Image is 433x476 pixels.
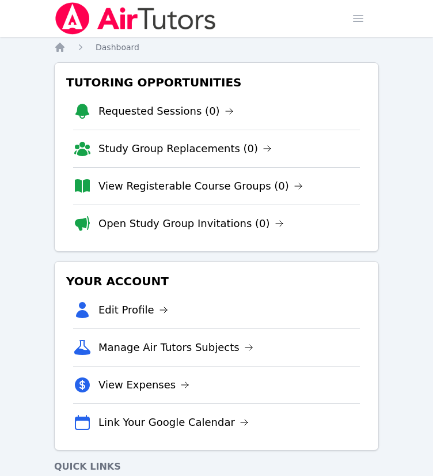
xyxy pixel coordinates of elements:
nav: Breadcrumb [54,41,379,53]
a: Requested Sessions (0) [98,103,234,119]
a: Open Study Group Invitations (0) [98,216,284,232]
span: Dashboard [96,43,139,52]
h3: Your Account [64,271,369,292]
h3: Tutoring Opportunities [64,72,369,93]
h4: Quick Links [54,460,379,474]
a: Link Your Google Calendar [98,414,249,430]
a: Edit Profile [98,302,168,318]
img: Air Tutors [54,2,217,35]
a: Manage Air Tutors Subjects [98,339,253,356]
a: Study Group Replacements (0) [98,141,272,157]
a: View Expenses [98,377,189,393]
a: View Registerable Course Groups (0) [98,178,303,194]
a: Dashboard [96,41,139,53]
